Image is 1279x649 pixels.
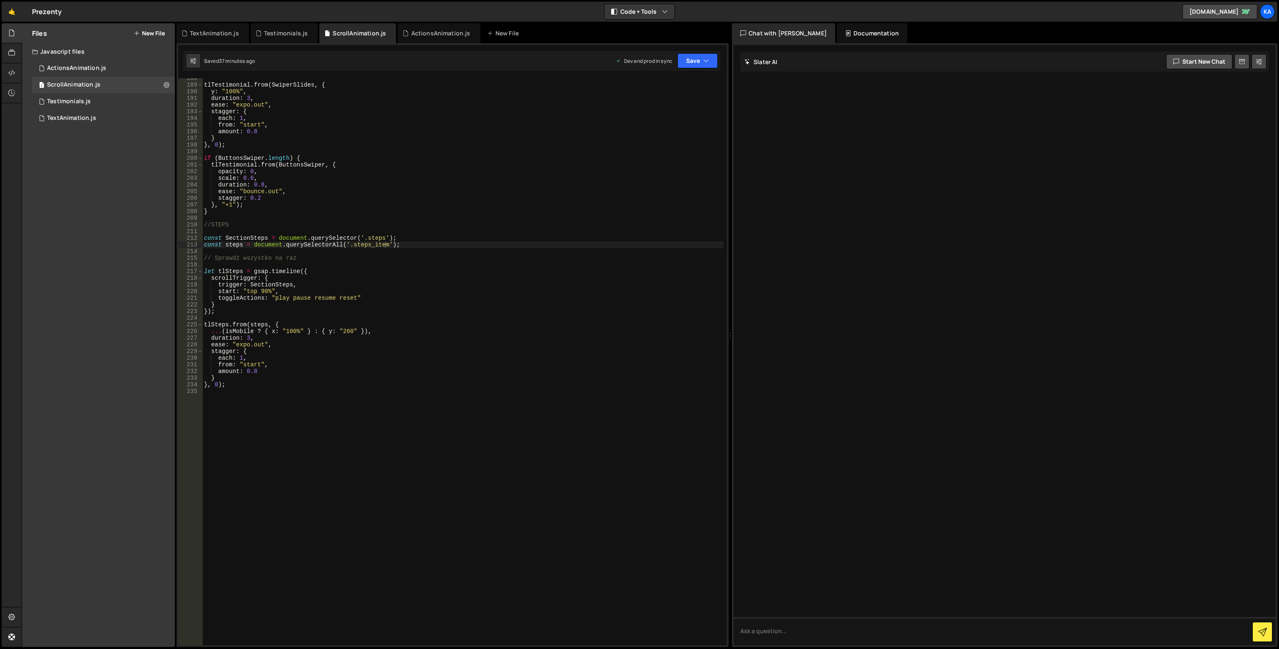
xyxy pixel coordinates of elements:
[47,114,96,122] div: TextAnimation.js
[178,215,203,221] div: 209
[605,4,674,19] button: Code + Tools
[32,110,175,127] div: 16268/43879.js
[178,188,203,195] div: 205
[190,29,239,37] div: TextAnimation.js
[22,43,175,60] div: Javascript files
[178,155,203,162] div: 200
[178,88,203,95] div: 190
[411,29,470,37] div: ActionsAnimation.js
[178,135,203,142] div: 197
[178,128,203,135] div: 196
[178,221,203,228] div: 210
[178,308,203,315] div: 223
[178,122,203,128] div: 195
[178,115,203,122] div: 194
[178,235,203,241] div: 212
[264,29,308,37] div: Testimonials.js
[178,268,203,275] div: 217
[178,328,203,335] div: 226
[178,301,203,308] div: 222
[178,388,203,395] div: 235
[178,315,203,321] div: 224
[178,335,203,341] div: 227
[1166,54,1232,69] button: Start new chat
[487,29,522,37] div: New File
[47,98,91,105] div: Testimonials.js
[47,65,106,72] div: ActionsAnimation.js
[178,368,203,375] div: 232
[178,361,203,368] div: 231
[178,95,203,102] div: 191
[39,82,44,89] span: 1
[333,29,386,37] div: ScrollAnimation.js
[32,29,47,38] h2: Files
[47,81,100,89] div: ScrollAnimation.js
[1182,4,1257,19] a: [DOMAIN_NAME]
[178,195,203,201] div: 206
[178,148,203,155] div: 199
[178,82,203,88] div: 189
[178,275,203,281] div: 218
[178,321,203,328] div: 225
[32,93,175,110] div: 16268/43876.js
[178,162,203,168] div: 201
[677,53,718,68] button: Save
[178,348,203,355] div: 229
[616,57,672,65] div: Dev and prod in sync
[744,58,778,66] h2: Slater AI
[178,355,203,361] div: 230
[32,7,62,17] div: Prezenty
[178,75,203,82] div: 188
[178,228,203,235] div: 211
[178,182,203,188] div: 204
[837,23,907,43] div: Documentation
[178,248,203,255] div: 214
[178,261,203,268] div: 216
[178,208,203,215] div: 208
[2,2,22,22] a: 🤙
[178,201,203,208] div: 207
[32,60,175,77] div: 16268/43877.js
[732,23,835,43] div: Chat with [PERSON_NAME]
[178,102,203,108] div: 192
[178,241,203,248] div: 213
[178,375,203,381] div: 233
[178,288,203,295] div: 220
[178,108,203,115] div: 193
[219,57,255,65] div: 37 minutes ago
[134,30,165,37] button: New File
[204,57,255,65] div: Saved
[178,281,203,288] div: 219
[178,175,203,182] div: 203
[178,168,203,175] div: 202
[178,381,203,388] div: 234
[178,341,203,348] div: 228
[32,77,175,93] div: 16268/43878.js
[178,295,203,301] div: 221
[178,255,203,261] div: 215
[1260,4,1275,19] a: Ka
[178,142,203,148] div: 198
